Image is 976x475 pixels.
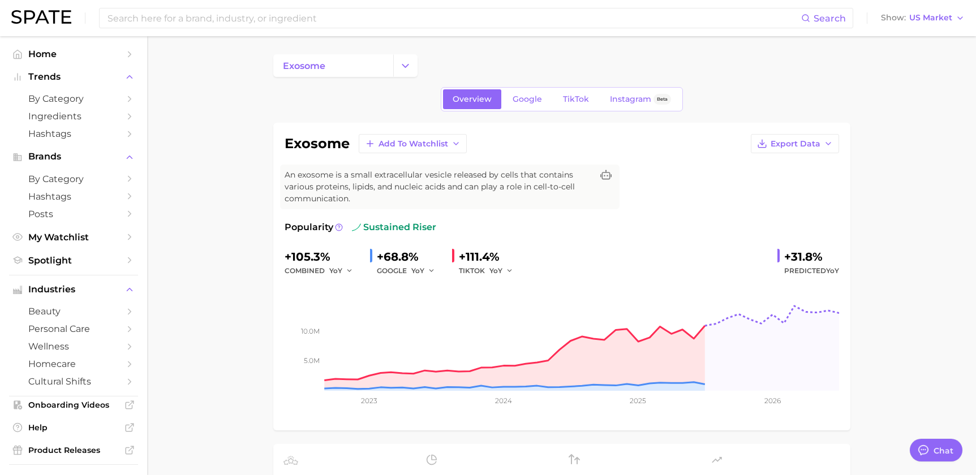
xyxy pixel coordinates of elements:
span: by Category [28,174,119,184]
a: Ingredients [9,107,138,125]
span: My Watchlist [28,232,119,243]
div: combined [285,264,361,278]
span: Hashtags [28,191,119,202]
button: Export Data [751,134,839,153]
span: Trends [28,72,119,82]
a: Onboarding Videos [9,396,138,413]
span: Popularity [285,221,333,234]
tspan: 2026 [764,396,780,405]
a: exosome [273,54,393,77]
button: Brands [9,148,138,165]
span: Search [814,13,846,24]
span: Spotlight [28,255,119,266]
span: homecare [28,359,119,369]
span: wellness [28,341,119,352]
span: by Category [28,93,119,104]
a: wellness [9,338,138,355]
a: homecare [9,355,138,373]
span: Add to Watchlist [379,139,448,149]
span: Ingredients [28,111,119,122]
a: Google [503,89,552,109]
input: Search here for a brand, industry, or ingredient [106,8,801,28]
span: US Market [909,15,952,21]
div: GOOGLE [377,264,443,278]
tspan: 2024 [495,396,511,405]
span: Export Data [771,139,820,149]
a: Hashtags [9,125,138,142]
span: Onboarding Videos [28,400,119,410]
a: beauty [9,303,138,320]
span: Industries [28,284,119,295]
a: My Watchlist [9,228,138,246]
a: Hashtags [9,188,138,205]
a: Help [9,419,138,436]
span: Show [881,15,906,21]
button: YoY [489,264,514,278]
a: Spotlight [9,252,138,269]
tspan: 2023 [360,396,377,405]
span: YoY [411,266,424,275]
span: sustained riser [352,221,436,234]
span: Overview [453,94,492,104]
a: personal care [9,320,138,338]
span: Brands [28,152,119,162]
span: beauty [28,306,119,317]
button: YoY [329,264,354,278]
div: +111.4% [459,248,521,266]
span: exosome [283,61,325,71]
div: +68.8% [377,248,443,266]
span: TikTok [563,94,589,104]
img: sustained riser [352,223,361,232]
span: Help [28,422,119,433]
span: cultural shifts [28,376,119,387]
span: YoY [826,266,839,275]
span: YoY [329,266,342,275]
button: Industries [9,281,138,298]
span: personal care [28,323,119,334]
a: Overview [443,89,501,109]
h1: exosome [285,137,350,150]
a: cultural shifts [9,373,138,390]
span: Instagram [610,94,651,104]
div: +31.8% [784,248,839,266]
a: Home [9,45,138,63]
a: InstagramBeta [600,89,681,109]
span: Google [513,94,542,104]
span: Beta [657,94,668,104]
span: Hashtags [28,128,119,139]
a: by Category [9,170,138,188]
span: Product Releases [28,445,119,455]
button: ShowUS Market [878,11,968,25]
button: Change Category [393,54,418,77]
span: Home [28,49,119,59]
div: TIKTOK [459,264,521,278]
a: Posts [9,205,138,223]
div: +105.3% [285,248,361,266]
span: An exosome is a small extracellular vesicle released by cells that contains various proteins, lip... [285,169,592,205]
button: Add to Watchlist [359,134,467,153]
a: Product Releases [9,442,138,459]
a: TikTok [553,89,599,109]
a: by Category [9,90,138,107]
button: YoY [411,264,436,278]
button: Trends [9,68,138,85]
tspan: 2025 [630,396,646,405]
span: Predicted [784,264,839,278]
img: SPATE [11,10,71,24]
span: YoY [489,266,502,275]
span: Posts [28,209,119,219]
